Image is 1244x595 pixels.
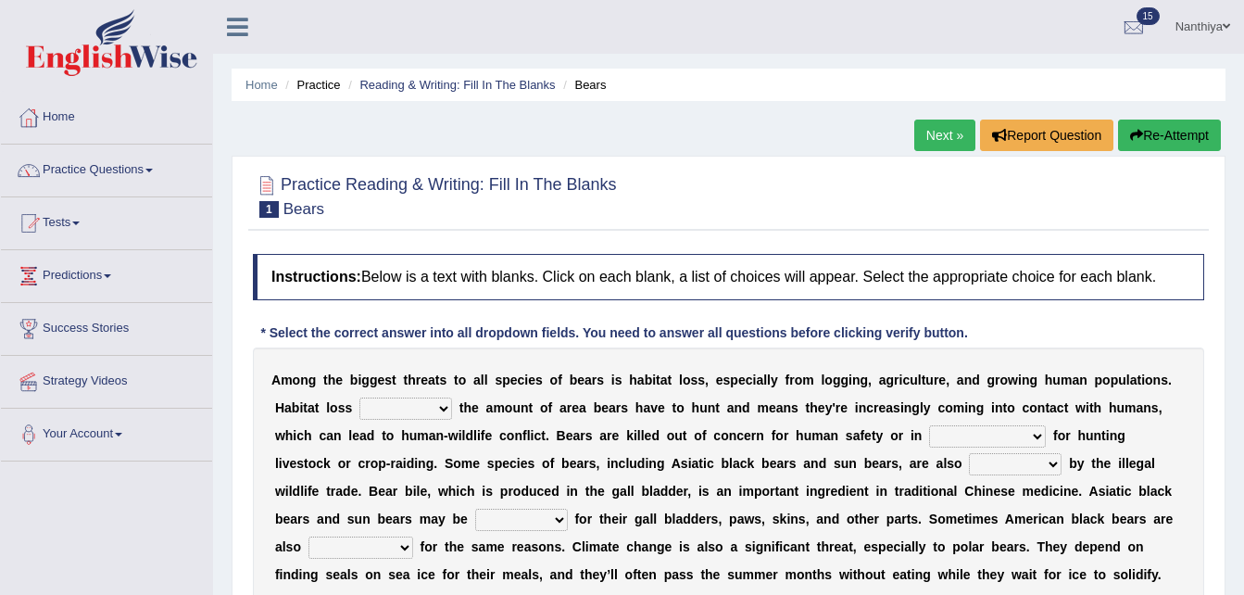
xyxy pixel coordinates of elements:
b: e [938,373,946,387]
b: r [995,373,999,387]
b: d [742,400,750,415]
b: d [651,428,660,443]
b: o [775,428,784,443]
b: s [597,373,604,387]
b: h [328,373,336,387]
b: t [806,400,810,415]
b: a [486,400,494,415]
b: n [521,400,529,415]
b: w [448,428,459,443]
b: m [1061,373,1072,387]
b: a [756,373,763,387]
b: a [428,373,435,387]
b: l [462,428,466,443]
b: l [348,428,352,443]
b: t [1089,400,1094,415]
b: o [1145,373,1153,387]
b: e [377,373,384,387]
b: f [548,400,553,415]
li: Practice [281,76,340,94]
b: g [860,373,868,387]
b: l [767,373,771,387]
b: a [886,400,893,415]
b: i [634,428,637,443]
b: a [579,400,586,415]
b: m [802,373,813,387]
b: g [976,400,985,415]
b: g [911,400,920,415]
b: c [499,428,507,443]
b: l [481,373,484,387]
b: b [292,400,300,415]
b: m [953,400,964,415]
b: t [323,373,328,387]
b: t [459,400,464,415]
b: e [738,373,746,387]
a: Tests [1,197,212,244]
b: y [924,400,931,415]
b: e [716,373,723,387]
b: n [514,428,522,443]
b: a [776,400,784,415]
b: i [1018,373,1022,387]
b: t [529,400,534,415]
b: s [585,428,593,443]
b: n [708,400,716,415]
span: 15 [1137,7,1160,25]
b: h [304,428,312,443]
b: y [825,400,833,415]
b: r [751,428,756,443]
b: , [705,373,709,387]
b: a [609,400,616,415]
b: c [902,373,910,387]
b: s [791,400,798,415]
b: r [836,400,840,415]
b: a [308,400,315,415]
a: Success Stories [1,303,212,349]
b: o [676,400,685,415]
b: u [699,400,708,415]
b: c [736,428,744,443]
b: e [840,400,848,415]
b: h [810,400,818,415]
b: f [558,373,562,387]
b: h [629,373,637,387]
b: a [1130,373,1137,387]
b: e [769,400,776,415]
b: h [796,428,804,443]
b: ' [832,400,835,415]
b: o [945,400,953,415]
b: o [1000,373,1009,387]
b: a [957,373,964,387]
b: e [335,373,343,387]
b: o [795,373,803,387]
b: n [859,400,867,415]
h4: Below is a text with blanks. Click on each blank, a list of choices will appear. Select the appro... [253,254,1204,300]
b: b [350,373,358,387]
span: 1 [259,201,279,218]
b: o [1029,400,1037,415]
b: n [1143,400,1151,415]
b: a [429,428,436,443]
b: l [484,373,488,387]
b: c [866,400,873,415]
b: h [1094,400,1102,415]
b: t [668,373,672,387]
small: Bears [283,200,324,218]
b: c [713,428,721,443]
b: s [535,373,543,387]
b: l [1126,373,1130,387]
b: m [1125,400,1136,415]
b: o [507,428,515,443]
b: a [643,400,650,415]
b: l [637,428,641,443]
b: t [715,400,720,415]
b: o [550,373,559,387]
b: t [922,373,926,387]
a: Your Account [1,409,212,455]
b: i [358,373,361,387]
b: n [300,373,308,387]
b: n [1022,373,1030,387]
b: l [679,373,683,387]
b: v [650,400,658,415]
